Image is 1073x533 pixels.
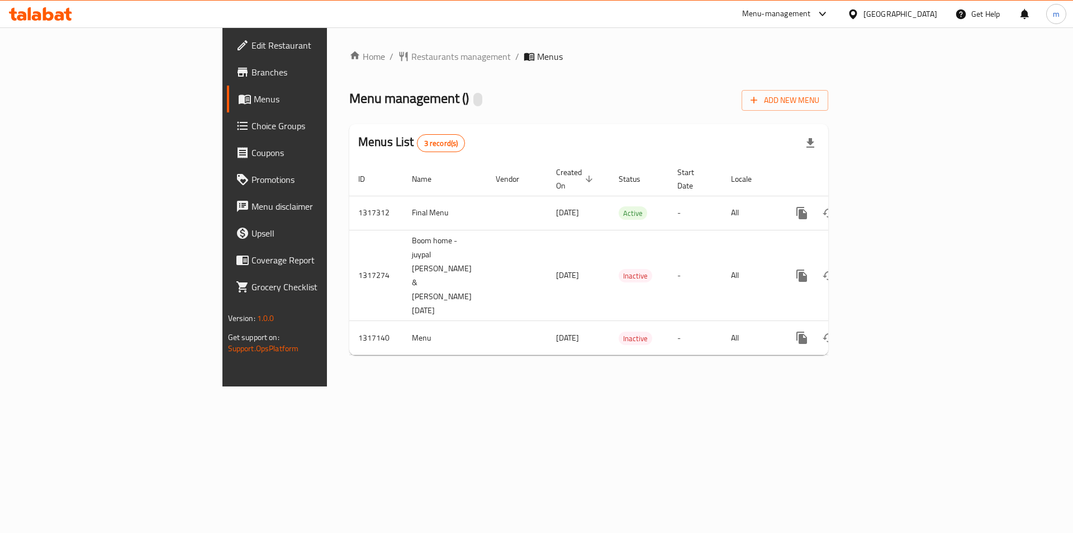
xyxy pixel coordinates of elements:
span: Menus [254,92,393,106]
span: Inactive [619,332,652,345]
a: Restaurants management [398,50,511,63]
a: Support.OpsPlatform [228,341,299,356]
span: Add New Menu [751,93,819,107]
a: Edit Restaurant [227,32,402,59]
span: Get support on: [228,330,279,345]
span: Inactive [619,270,652,282]
td: - [668,230,722,321]
span: Menu management ( ) [349,86,469,111]
span: Upsell [251,227,393,240]
span: Status [619,172,655,186]
span: Version: [228,311,255,326]
span: Coupons [251,146,393,159]
button: Add New Menu [742,90,828,111]
span: Coverage Report [251,253,393,267]
button: more [789,324,815,351]
span: Name [412,172,446,186]
span: ID [358,172,379,186]
h2: Menus List [358,134,465,152]
td: All [722,230,780,321]
span: Created On [556,166,596,192]
div: [GEOGRAPHIC_DATA] [863,8,937,20]
td: - [668,321,722,355]
span: Grocery Checklist [251,280,393,294]
button: Change Status [815,324,842,351]
span: [DATE] [556,205,579,220]
td: Final Menu [403,196,487,230]
span: Choice Groups [251,119,393,133]
a: Promotions [227,166,402,193]
table: enhanced table [349,162,905,356]
span: Vendor [496,172,534,186]
li: / [515,50,519,63]
button: Change Status [815,262,842,289]
a: Coverage Report [227,247,402,273]
td: All [722,321,780,355]
td: All [722,196,780,230]
a: Coupons [227,139,402,166]
td: - [668,196,722,230]
span: Locale [731,172,766,186]
div: Active [619,206,647,220]
span: 3 record(s) [417,138,465,149]
th: Actions [780,162,905,196]
div: Total records count [417,134,466,152]
a: Branches [227,59,402,86]
span: Restaurants management [411,50,511,63]
a: Choice Groups [227,112,402,139]
a: Grocery Checklist [227,273,402,300]
a: Menus [227,86,402,112]
td: Boom home -juypal [PERSON_NAME] & [PERSON_NAME] [DATE] [403,230,487,321]
a: Upsell [227,220,402,247]
button: more [789,200,815,227]
a: Menu disclaimer [227,193,402,220]
span: m [1053,8,1060,20]
span: Menu disclaimer [251,200,393,213]
span: Menus [537,50,563,63]
td: Menu [403,321,487,355]
span: 1.0.0 [257,311,274,326]
span: Active [619,207,647,220]
div: Menu-management [742,7,811,21]
button: more [789,262,815,289]
span: Edit Restaurant [251,39,393,52]
span: Branches [251,65,393,79]
span: Start Date [677,166,709,192]
span: [DATE] [556,268,579,282]
div: Export file [797,130,824,157]
nav: breadcrumb [349,50,828,63]
span: Promotions [251,173,393,186]
button: Change Status [815,200,842,227]
span: [DATE] [556,331,579,345]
